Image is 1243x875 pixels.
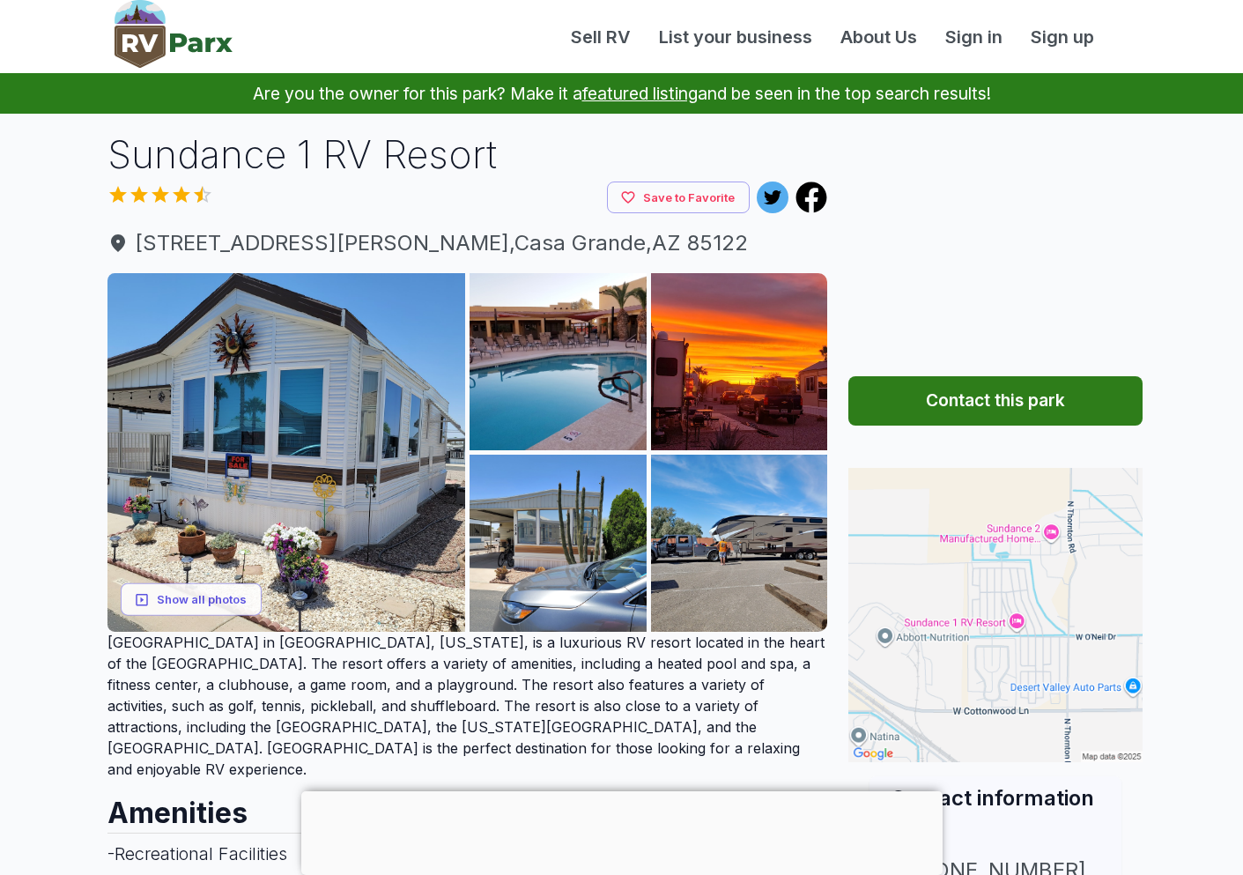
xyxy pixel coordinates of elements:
span: [STREET_ADDRESS][PERSON_NAME] , Casa Grande , AZ 85122 [107,227,828,259]
button: Show all photos [121,583,262,616]
p: Are you the owner for this park? Make it a and be seen in the top search results! [21,73,1222,114]
a: About Us [826,24,931,50]
a: Sign in [931,24,1017,50]
a: List your business [645,24,826,50]
a: Sign up [1017,24,1108,50]
h2: Contact information [891,783,1100,812]
img: AAcXr8owiOZX2Ni5PO5YFFLB03bLzttK1cGPab56Gj-x-y_p8enQidUGExeQ6OaR2QiO_luY10PHGseZwC8NnlwRC1BKy4DTS... [651,273,828,450]
img: AAcXr8o6h30_e7-CLG_K7z-9hqyZKraFrX_JGbwCnG2gSx-6aAPBBmVupSuo5oX67ClZyxhbYlndzNdxCtYihsY7mLbey1HtE... [107,273,466,632]
img: AAcXr8rzhooor3EsXRNyV7rKpe7MFV06NnvnKEBdpvHx7T91-43ffU5SowVFq9yvbVk5ZkxR16_IfTQe7xs5yQJUVVynLI_9Y... [470,455,647,632]
h3: - Recreational Facilities [107,833,828,874]
img: Map for Sundance 1 RV Resort [848,468,1143,762]
a: featured listing [582,83,698,104]
iframe: Advertisement [301,791,943,871]
p: [GEOGRAPHIC_DATA] in [GEOGRAPHIC_DATA], [US_STATE], is a luxurious RV resort located in the heart... [107,632,828,780]
button: Save to Favorite [607,182,750,214]
img: AAcXr8os-yrxRvaFKUSG5k61l-Xlw0eZ-b6YgS5uRFeMFc9BxNhE1SE2lI50nWifeAZVYW4nbOnqfi8JbHYwftTdwn-V_MnvP... [470,273,647,450]
h2: Amenities [107,780,828,833]
a: [STREET_ADDRESS][PERSON_NAME],Casa Grande,AZ 85122 [107,227,828,259]
h1: Sundance 1 RV Resort [107,128,828,182]
button: Contact this park [848,376,1143,426]
iframe: Advertisement [848,128,1143,348]
a: Sell RV [557,24,645,50]
img: AAcXr8oCs5JI73nR9AlsVCVoKA6wRyieNxZXzhnZP4Mc4Db-YKa2ZfvX9HgCZq8xgI3qp6_mArwED_Cj7M17_EeDWvTx_hmXw... [651,455,828,632]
